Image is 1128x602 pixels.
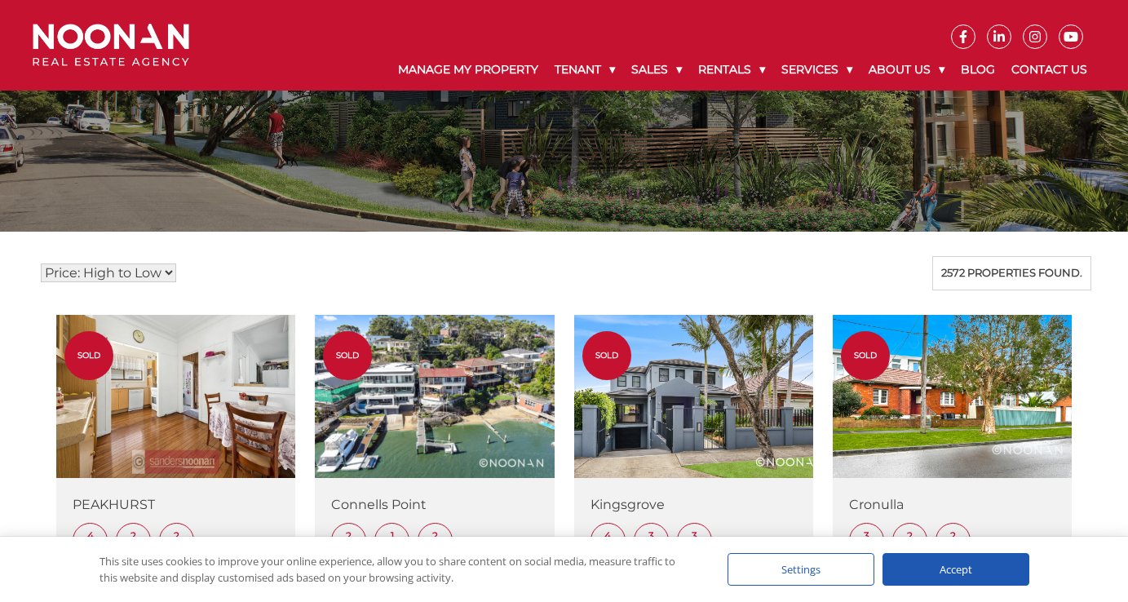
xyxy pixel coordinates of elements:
a: Sales [623,49,690,91]
a: Services [773,49,860,91]
a: Blog [953,49,1003,91]
a: Contact Us [1003,49,1095,91]
span: sold [582,349,631,361]
span: sold [64,349,113,361]
img: Noonan Real Estate Agency [33,24,189,67]
div: 2572 properties found. [932,256,1091,290]
span: sold [323,349,372,361]
a: Rentals [690,49,773,91]
div: This site uses cookies to improve your online experience, allow you to share content on social me... [100,553,695,586]
span: sold [841,349,890,361]
div: Settings [728,553,874,586]
a: Tenant [546,49,623,91]
select: Sort Listings [41,263,176,282]
a: Manage My Property [390,49,546,91]
a: About Us [860,49,953,91]
div: Accept [882,553,1029,586]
